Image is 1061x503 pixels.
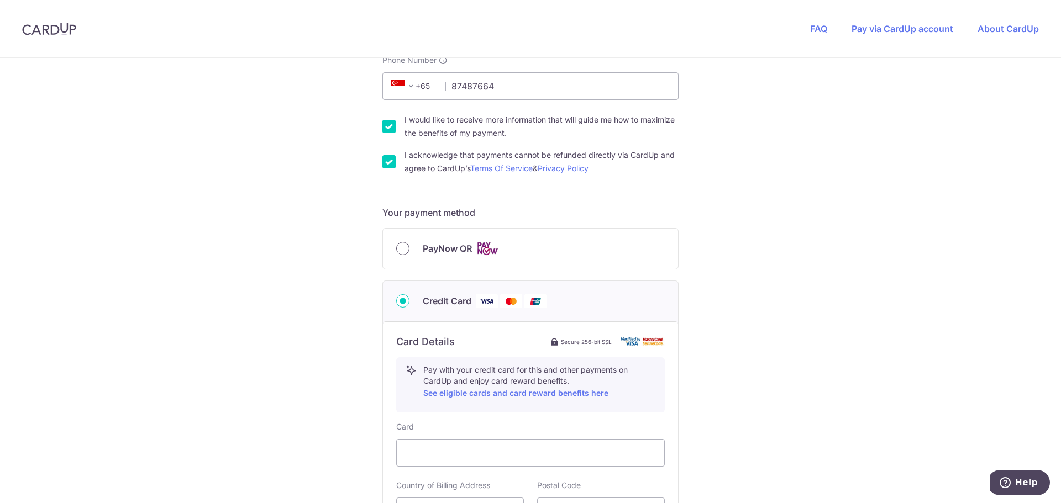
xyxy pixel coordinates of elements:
label: Postal Code [537,480,581,491]
a: About CardUp [978,23,1039,34]
span: Credit Card [423,294,471,308]
span: PayNow QR [423,242,472,255]
span: Phone Number [382,55,437,66]
img: Mastercard [500,294,522,308]
h6: Card Details [396,335,455,348]
a: Pay via CardUp account [852,23,953,34]
div: PayNow QR Cards logo [396,242,665,256]
img: Cards logo [476,242,498,256]
img: CardUp [22,22,76,35]
iframe: Opens a widget where you can find more information [990,470,1050,497]
div: Credit Card Visa Mastercard Union Pay [396,294,665,308]
span: Secure 256-bit SSL [561,337,612,346]
iframe: Secure card payment input frame [406,446,655,459]
img: card secure [621,337,665,346]
a: Terms Of Service [470,163,533,173]
a: See eligible cards and card reward benefits here [423,388,608,398]
a: Privacy Policy [538,163,589,173]
label: Card [396,421,414,432]
label: I acknowledge that payments cannot be refunded directly via CardUp and agree to CardUp’s & [405,149,679,175]
img: Visa [476,294,498,308]
span: +65 [388,80,438,93]
h5: Your payment method [382,206,679,219]
a: FAQ [810,23,827,34]
p: Pay with your credit card for this and other payments on CardUp and enjoy card reward benefits. [423,364,655,400]
span: +65 [391,80,418,93]
label: Country of Billing Address [396,480,490,491]
img: Union Pay [524,294,547,308]
label: I would like to receive more information that will guide me how to maximize the benefits of my pa... [405,113,679,140]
